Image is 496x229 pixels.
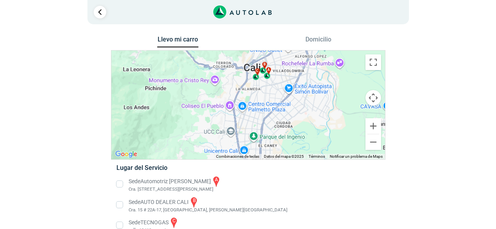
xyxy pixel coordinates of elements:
button: Combinaciones de teclas [216,154,259,159]
span: b [263,62,265,67]
a: Abre esta zona en Google Maps (se abre en una nueva ventana) [113,149,139,159]
h5: Lugar del Servicio [116,164,380,171]
button: Llevo mi carro [157,36,198,48]
img: Google [113,149,139,159]
button: Controles de visualización del mapa [365,90,381,106]
a: Términos (se abre en una nueva pestaña) [309,154,325,159]
a: Notificar un problema de Maps [330,154,383,159]
span: a [267,67,270,72]
a: Link al sitio de autolab [213,8,272,15]
button: Domicilio [298,36,339,47]
button: Reducir [365,134,381,150]
span: c [256,68,258,74]
button: Ampliar [365,118,381,134]
button: Cambiar a la vista en pantalla completa [365,54,381,70]
span: Datos del mapa ©2025 [264,154,304,159]
a: Ir al paso anterior [94,6,106,18]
